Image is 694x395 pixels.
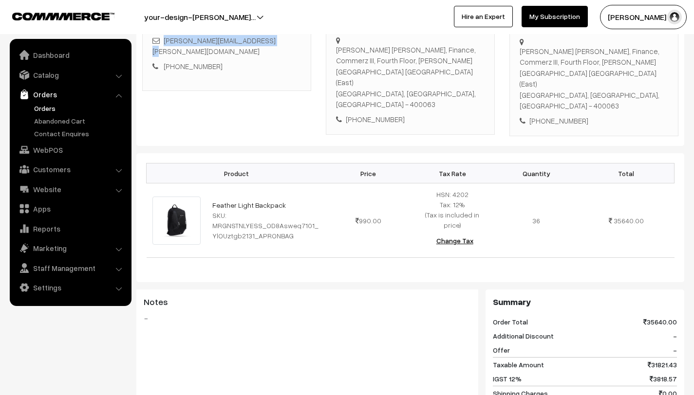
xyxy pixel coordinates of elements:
[152,197,201,245] img: 17201668423999MS-Backpack.png
[32,116,128,126] a: Abandoned Cart
[673,331,677,341] span: -
[667,10,682,24] img: user
[32,128,128,139] a: Contact Enquires
[212,210,320,241] div: SKU: MRGNSTNLYESS_OD8Asweq7101_YlOUztgb2131_APRONBAG
[532,216,540,225] span: 36
[493,374,522,384] span: IGST 12%
[522,6,588,27] a: My Subscription
[648,359,677,370] span: 31821.43
[614,216,644,225] span: 35640.00
[454,6,513,27] a: Hire an Expert
[520,115,668,126] div: [PHONE_NUMBER]
[429,230,481,251] button: Change Tax
[410,163,494,183] th: Tax Rate
[144,297,471,307] h3: Notes
[578,163,674,183] th: Total
[650,374,677,384] span: 3818.57
[326,163,410,183] th: Price
[12,86,128,103] a: Orders
[144,312,471,324] blockquote: -
[12,220,128,237] a: Reports
[493,345,510,355] span: Offer
[12,200,128,217] a: Apps
[520,46,668,111] div: [PERSON_NAME] [PERSON_NAME], Finance, Commerz III, Fourth Floor, [PERSON_NAME][GEOGRAPHIC_DATA] [...
[493,359,544,370] span: Taxable Amount
[147,163,327,183] th: Product
[12,10,97,21] a: COMMMERCE
[164,62,223,71] a: [PHONE_NUMBER]
[12,259,128,277] a: Staff Management
[12,46,128,64] a: Dashboard
[600,5,687,29] button: [PERSON_NAME] N.P
[336,114,485,125] div: [PHONE_NUMBER]
[32,103,128,113] a: Orders
[493,297,677,307] h3: Summary
[12,239,128,257] a: Marketing
[356,216,381,225] span: 990.00
[12,161,128,178] a: Customers
[12,141,128,159] a: WebPOS
[425,190,479,229] span: HSN: 4202 Tax: 12% (Tax is included in price)
[493,317,528,327] span: Order Total
[643,317,677,327] span: 35640.00
[12,66,128,84] a: Catalog
[12,279,128,296] a: Settings
[212,201,286,209] a: Feather Light Backpack
[152,36,276,56] a: [PERSON_NAME][EMAIL_ADDRESS][PERSON_NAME][DOMAIN_NAME]
[12,13,114,20] img: COMMMERCE
[110,5,290,29] button: your-design-[PERSON_NAME]…
[673,345,677,355] span: -
[12,180,128,198] a: Website
[493,331,554,341] span: Additional Discount
[336,44,485,110] div: [PERSON_NAME] [PERSON_NAME], Finance, Commerz III, Fourth Floor, [PERSON_NAME][GEOGRAPHIC_DATA] [...
[494,163,578,183] th: Quantity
